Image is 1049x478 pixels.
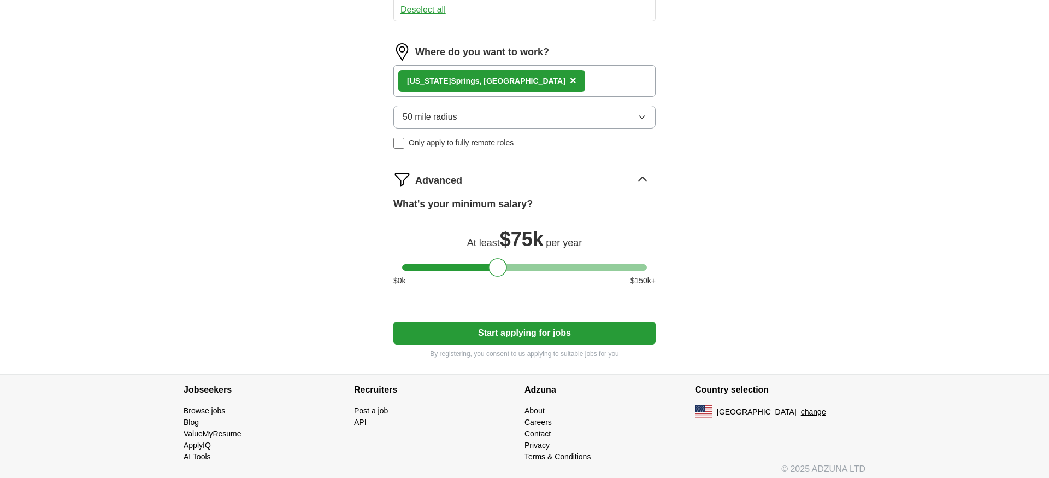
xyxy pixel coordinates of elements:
span: 50 mile radius [403,110,457,124]
a: Blog [184,418,199,427]
a: Privacy [524,441,550,450]
button: × [570,73,576,89]
a: Post a job [354,406,388,415]
span: Advanced [415,173,462,188]
span: $ 150 k+ [630,275,656,287]
div: Springs, [GEOGRAPHIC_DATA] [407,75,565,87]
label: Where do you want to work? [415,45,549,60]
strong: [US_STATE] [407,77,451,85]
label: What's your minimum salary? [393,197,533,212]
span: At least [467,237,500,248]
span: × [570,74,576,86]
span: per year [546,237,582,248]
a: API [354,418,367,427]
h4: Country selection [695,375,865,405]
span: Only apply to fully remote roles [409,137,514,149]
span: $ 75k [500,228,544,250]
span: [GEOGRAPHIC_DATA] [717,406,797,418]
button: 50 mile radius [393,106,656,129]
a: Careers [524,418,552,427]
button: Start applying for jobs [393,322,656,345]
img: filter [393,171,411,188]
a: Terms & Conditions [524,452,591,461]
a: Browse jobs [184,406,225,415]
a: About [524,406,545,415]
img: US flag [695,405,712,418]
a: Contact [524,429,551,438]
img: location.png [393,43,411,61]
span: $ 0 k [393,275,406,287]
a: ValueMyResume [184,429,241,438]
a: ApplyIQ [184,441,211,450]
a: AI Tools [184,452,211,461]
button: Deselect all [400,3,446,16]
p: By registering, you consent to us applying to suitable jobs for you [393,349,656,359]
button: change [801,406,826,418]
input: Only apply to fully remote roles [393,138,404,149]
